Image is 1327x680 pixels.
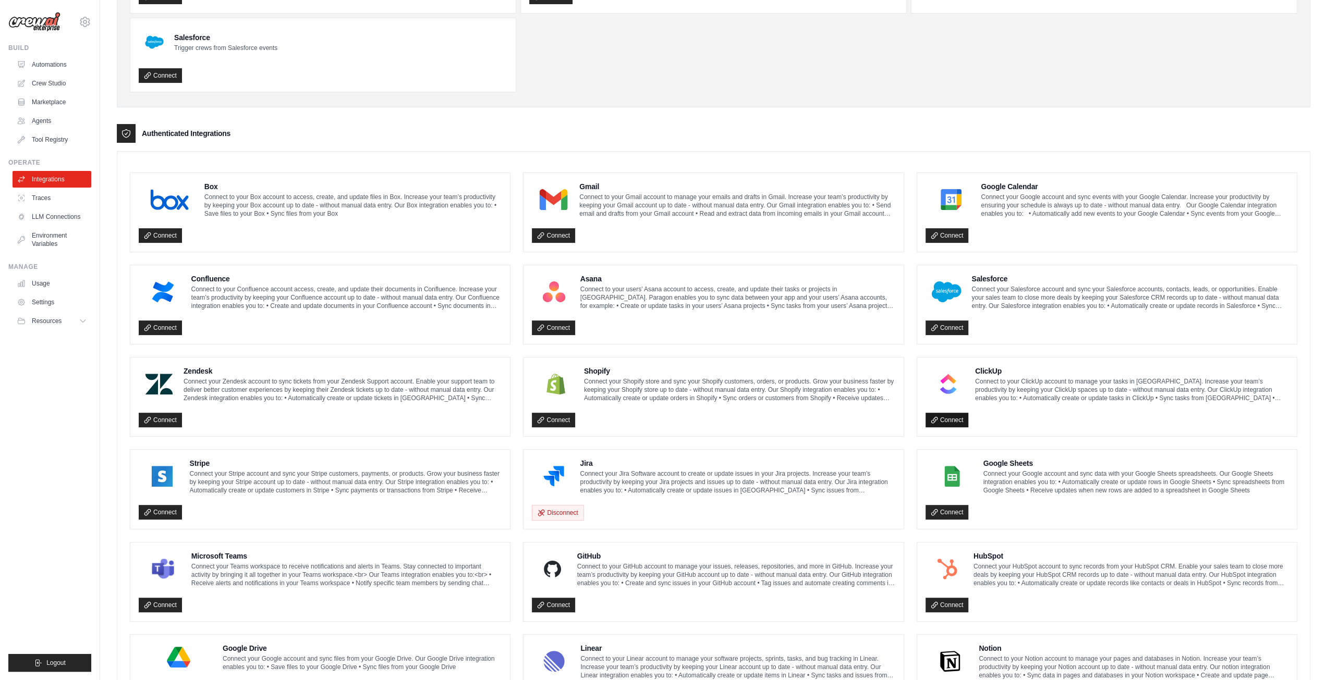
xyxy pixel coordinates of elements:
[580,643,895,653] h4: Linear
[577,551,895,561] h4: GitHub
[142,189,197,210] img: Box Logo
[142,30,167,55] img: Salesforce Logo
[981,181,1288,192] h4: Google Calendar
[579,193,895,218] p: Connect to your Gmail account to manage your emails and drafts in Gmail. Increase your team’s pro...
[926,228,969,243] a: Connect
[975,377,1288,402] p: Connect to your ClickUp account to manage your tasks in [GEOGRAPHIC_DATA]. Increase your team’s p...
[184,377,502,402] p: Connect your Zendesk account to sync tickets from your Zendesk Support account. Enable your suppo...
[929,374,968,394] img: ClickUp Logo
[8,654,91,672] button: Logout
[174,32,277,43] h4: Salesforce
[535,651,573,672] img: Linear Logo
[580,274,895,284] h4: Asana
[184,366,502,376] h4: Zendesk
[13,113,91,129] a: Agents
[142,281,184,302] img: Confluence Logo
[13,208,91,225] a: LLM Connections
[32,317,62,325] span: Resources
[142,647,215,667] img: Google Drive Logo
[971,285,1288,310] p: Connect your Salesforce account and sync your Salesforce accounts, contacts, leads, or opportunit...
[929,466,976,487] img: Google Sheets Logo
[535,189,572,210] img: Gmail Logo
[139,320,182,335] a: Connect
[926,505,969,520] a: Connect
[46,659,66,667] span: Logout
[577,562,895,587] p: Connect to your GitHub account to manage your issues, releases, repositories, and more in GitHub....
[190,469,502,494] p: Connect your Stripe account and sync your Stripe customers, payments, or products. Grow your busi...
[532,505,583,521] button: Disconnect
[580,285,895,310] p: Connect to your users’ Asana account to access, create, and update their tasks or projects in [GE...
[8,44,91,52] div: Build
[929,189,974,210] img: Google Calendar Logo
[983,458,1288,468] h4: Google Sheets
[8,263,91,271] div: Manage
[223,643,502,653] h4: Google Drive
[142,466,182,487] img: Stripe Logo
[13,294,91,311] a: Settings
[13,94,91,110] a: Marketplace
[971,274,1288,284] h4: Salesforce
[929,281,965,302] img: Salesforce Logo
[204,181,502,192] h4: Box
[139,413,182,427] a: Connect
[981,193,1288,218] p: Connect your Google account and sync events with your Google Calendar. Increase your productivity...
[191,551,502,561] h4: Microsoft Teams
[579,181,895,192] h4: Gmail
[929,651,972,672] img: Notion Logo
[191,285,502,310] p: Connect to your Confluence account access, create, and update their documents in Confluence. Incr...
[191,274,502,284] h4: Confluence
[584,366,895,376] h4: Shopify
[584,377,895,402] p: Connect your Shopify store and sync your Shopify customers, orders, or products. Grow your busine...
[13,275,91,292] a: Usage
[139,598,182,612] a: Connect
[532,598,575,612] a: Connect
[535,374,577,394] img: Shopify Logo
[580,469,895,494] p: Connect your Jira Software account to create or update issues in your Jira projects. Increase you...
[929,559,966,579] img: HubSpot Logo
[532,228,575,243] a: Connect
[142,559,184,579] img: Microsoft Teams Logo
[204,193,502,218] p: Connect to your Box account to access, create, and update files in Box. Increase your team’s prod...
[973,551,1288,561] h4: HubSpot
[580,654,895,679] p: Connect to your Linear account to manage your software projects, sprints, tasks, and bug tracking...
[8,158,91,167] div: Operate
[139,68,182,83] a: Connect
[142,374,176,394] img: Zendesk Logo
[13,313,91,329] button: Resources
[191,562,502,587] p: Connect your Teams workspace to receive notifications and alerts in Teams. Stay connected to impo...
[983,469,1288,494] p: Connect your Google account and sync data with your Google Sheets spreadsheets. Our Google Sheets...
[13,75,91,92] a: Crew Studio
[535,466,573,487] img: Jira Logo
[532,320,575,335] a: Connect
[139,228,182,243] a: Connect
[926,413,969,427] a: Connect
[223,654,502,671] p: Connect your Google account and sync files from your Google Drive. Our Google Drive integration e...
[174,44,277,52] p: Trigger crews from Salesforce events
[580,458,895,468] h4: Jira
[13,190,91,206] a: Traces
[926,598,969,612] a: Connect
[13,171,91,188] a: Integrations
[13,227,91,252] a: Environment Variables
[8,12,60,32] img: Logo
[973,562,1288,587] p: Connect your HubSpot account to sync records from your HubSpot CRM. Enable your sales team to clo...
[142,128,230,139] h3: Authenticated Integrations
[1275,630,1327,680] iframe: Chat Widget
[979,643,1288,653] h4: Notion
[13,131,91,148] a: Tool Registry
[535,281,573,302] img: Asana Logo
[535,559,569,579] img: GitHub Logo
[190,458,502,468] h4: Stripe
[979,654,1288,679] p: Connect to your Notion account to manage your pages and databases in Notion. Increase your team’s...
[139,505,182,520] a: Connect
[13,56,91,73] a: Automations
[926,320,969,335] a: Connect
[975,366,1288,376] h4: ClickUp
[532,413,575,427] a: Connect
